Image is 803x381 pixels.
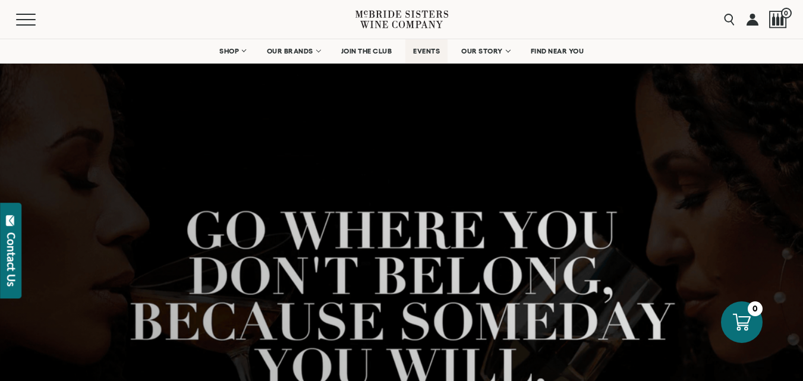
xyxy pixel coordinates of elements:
[413,47,440,55] span: EVENTS
[341,47,392,55] span: JOIN THE CLUB
[461,47,503,55] span: OUR STORY
[212,39,253,63] a: SHOP
[405,39,448,63] a: EVENTS
[333,39,400,63] a: JOIN THE CLUB
[748,301,763,316] div: 0
[781,8,792,18] span: 0
[454,39,517,63] a: OUR STORY
[523,39,592,63] a: FIND NEAR YOU
[259,39,328,63] a: OUR BRANDS
[219,47,240,55] span: SHOP
[5,232,17,286] div: Contact Us
[16,14,59,26] button: Mobile Menu Trigger
[267,47,313,55] span: OUR BRANDS
[531,47,584,55] span: FIND NEAR YOU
